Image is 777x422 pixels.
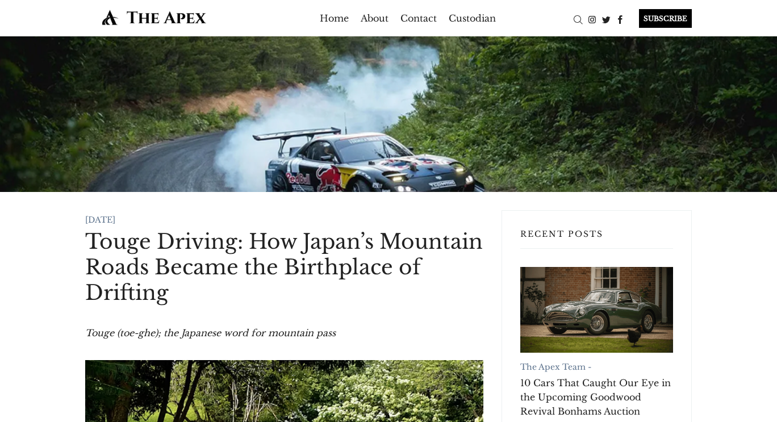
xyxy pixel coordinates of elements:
[520,376,673,419] a: 10 Cars That Caught Our Eye in the Upcoming Goodwood Revival Bonhams Auction
[520,362,591,372] a: The Apex Team -
[599,13,613,24] a: Twitter
[520,267,673,353] a: 10 Cars That Caught Our Eye in the Upcoming Goodwood Revival Bonhams Auction
[449,9,496,27] a: Custodian
[85,9,223,26] img: The Apex by Custodian
[520,229,673,249] h3: Recent Posts
[613,13,628,24] a: Facebook
[85,215,115,225] time: [DATE]
[400,9,437,27] a: Contact
[628,9,692,28] a: SUBSCRIBE
[361,9,389,27] a: About
[85,229,483,306] h1: Touge Driving: How Japan’s Mountain Roads Became the Birthplace of Drifting
[320,9,349,27] a: Home
[639,9,692,28] div: SUBSCRIBE
[571,13,585,24] a: Search
[85,327,336,339] em: Touge (toe-ghe); the Japanese word for mountain pass
[585,13,599,24] a: Instagram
